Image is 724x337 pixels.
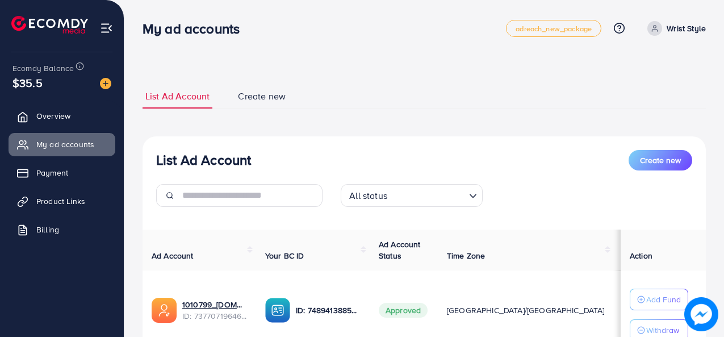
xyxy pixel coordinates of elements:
span: Ecomdy Balance [12,63,74,74]
span: Action [630,250,652,261]
span: List Ad Account [145,90,210,103]
span: Time Zone [447,250,485,261]
a: Overview [9,105,115,127]
span: My ad accounts [36,139,94,150]
span: Create new [640,155,681,166]
a: Wrist Style [643,21,706,36]
span: Ad Account [152,250,194,261]
span: ID: 7377071964634038288 [182,310,247,322]
img: image [100,78,111,89]
span: Create new [238,90,286,103]
span: Your BC ID [265,250,304,261]
img: menu [100,22,113,35]
p: Withdraw [646,323,679,337]
span: Payment [36,167,68,178]
span: adreach_new_package [516,25,592,32]
img: ic-ba-acc.ded83a64.svg [265,298,290,323]
a: Billing [9,218,115,241]
a: adreach_new_package [506,20,601,37]
p: Add Fund [646,293,681,306]
a: My ad accounts [9,133,115,156]
span: Product Links [36,195,85,207]
input: Search for option [391,185,464,204]
h3: List Ad Account [156,152,251,168]
p: Wrist Style [667,22,706,35]
span: Overview [36,110,70,122]
button: Add Fund [630,289,688,310]
img: image [684,297,718,331]
img: logo [11,16,88,34]
a: Product Links [9,190,115,213]
a: Payment [9,161,115,184]
div: Search for option [341,184,483,207]
h3: My ad accounts [143,20,249,37]
span: Billing [36,224,59,235]
img: ic-ads-acc.e4c84228.svg [152,298,177,323]
span: Approved [379,303,428,318]
div: <span class='underline'>1010799_dokandari.pk_1717608432134</span></br>7377071964634038288 [182,299,247,322]
button: Create new [629,150,692,170]
span: $35.5 [12,74,43,91]
span: [GEOGRAPHIC_DATA]/[GEOGRAPHIC_DATA] [447,305,605,316]
span: All status [347,188,390,204]
p: ID: 7489413885926260744 [296,303,361,317]
a: 1010799_[DOMAIN_NAME]_1717608432134 [182,299,247,310]
span: Ad Account Status [379,239,421,261]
